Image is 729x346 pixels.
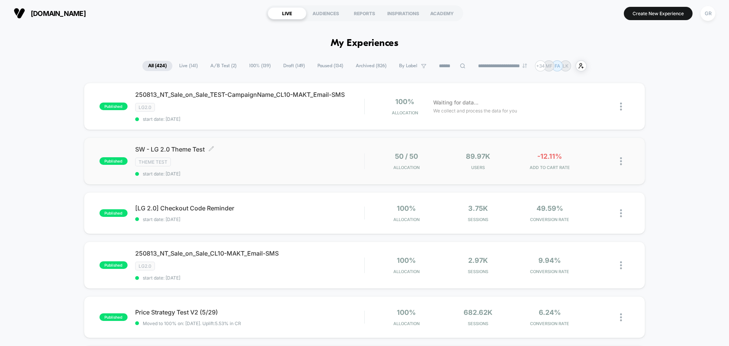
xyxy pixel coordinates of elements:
[433,98,478,107] span: Waiting for data...
[444,269,512,274] span: Sessions
[99,209,128,217] span: published
[516,269,584,274] span: CONVERSION RATE
[516,165,584,170] span: ADD TO CART RATE
[99,103,128,110] span: published
[539,308,561,316] span: 6.24%
[345,7,384,19] div: REPORTS
[516,217,584,222] span: CONVERSION RATE
[444,217,512,222] span: Sessions
[278,61,311,71] span: Draft ( 149 )
[392,110,418,115] span: Allocation
[546,63,552,69] p: MF
[384,7,423,19] div: INSPIRATIONS
[393,165,420,170] span: Allocation
[143,321,241,326] span: Moved to 100% on: [DATE] . Uplift: 5.53% in CR
[99,313,128,321] span: published
[423,7,461,19] div: ACADEMY
[620,103,622,111] img: close
[466,152,490,160] span: 89.97k
[555,63,560,69] p: FA
[99,157,128,165] span: published
[268,7,306,19] div: LIVE
[395,98,414,106] span: 100%
[563,63,568,69] p: LK
[620,261,622,269] img: close
[312,61,349,71] span: Paused ( 134 )
[99,261,128,269] span: published
[397,204,416,212] span: 100%
[620,313,622,321] img: close
[142,61,172,71] span: All ( 424 )
[11,7,88,19] button: [DOMAIN_NAME]
[135,116,364,122] span: start date: [DATE]
[399,63,417,69] span: By Label
[135,308,364,316] span: Price Strategy Test V2 (5/29)
[135,262,155,270] span: LG2.0
[464,308,492,316] span: 682.62k
[701,6,715,21] div: GR
[397,256,416,264] span: 100%
[31,9,86,17] span: [DOMAIN_NAME]
[135,91,364,98] span: 250813_NT_Sale_on_Sale_TEST-CampaignName_CL10-MAKT_Email-SMS
[205,61,242,71] span: A/B Test ( 2 )
[174,61,204,71] span: Live ( 141 )
[135,145,364,153] span: SW - LG 2.0 Theme Test
[536,204,563,212] span: 49.59%
[395,152,418,160] span: 50 / 50
[135,158,171,166] span: Theme Test
[698,6,718,21] button: GR
[535,60,546,71] div: + 34
[135,204,364,212] span: [LG 2.0] Checkout Code Reminder
[331,38,399,49] h1: My Experiences
[393,217,420,222] span: Allocation
[468,204,488,212] span: 3.75k
[393,321,420,326] span: Allocation
[135,250,364,257] span: 250813_NT_Sale_on_Sale_CL10-MAKT_Email-SMS
[135,216,364,222] span: start date: [DATE]
[135,103,155,112] span: LG2.0
[620,157,622,165] img: close
[306,7,345,19] div: AUDIENCES
[433,107,517,114] span: We collect and process the data for you
[522,63,527,68] img: end
[14,8,25,19] img: Visually logo
[468,256,488,264] span: 2.97k
[393,269,420,274] span: Allocation
[624,7,693,20] button: Create New Experience
[135,275,364,281] span: start date: [DATE]
[444,165,512,170] span: Users
[397,308,416,316] span: 100%
[444,321,512,326] span: Sessions
[537,152,562,160] span: -12.11%
[620,209,622,217] img: close
[350,61,392,71] span: Archived ( 826 )
[243,61,276,71] span: 100% ( 139 )
[135,171,364,177] span: start date: [DATE]
[538,256,561,264] span: 9.94%
[516,321,584,326] span: CONVERSION RATE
